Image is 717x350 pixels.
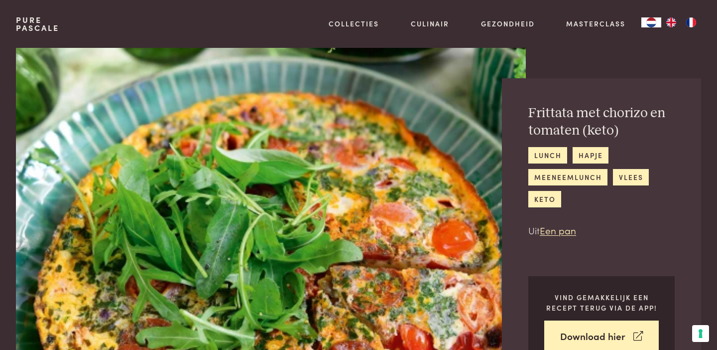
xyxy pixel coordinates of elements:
a: vlees [613,169,649,185]
a: Masterclass [566,18,625,29]
aside: Language selected: Nederlands [641,17,701,27]
a: Een pan [540,223,576,237]
a: Gezondheid [481,18,535,29]
ul: Language list [661,17,701,27]
a: hapje [573,147,608,164]
a: PurePascale [16,16,59,32]
a: keto [528,191,561,207]
div: Language [641,17,661,27]
p: Vind gemakkelijk een recept terug via de app! [544,292,659,313]
p: Uit [528,223,675,238]
h2: Frittata met chorizo en tomaten (keto) [528,105,675,139]
a: FR [681,17,701,27]
a: meeneemlunch [528,169,607,185]
a: Culinair [411,18,449,29]
a: NL [641,17,661,27]
a: Collecties [329,18,379,29]
a: EN [661,17,681,27]
a: lunch [528,147,567,164]
button: Uw voorkeuren voor toestemming voor trackingtechnologieën [692,325,709,342]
